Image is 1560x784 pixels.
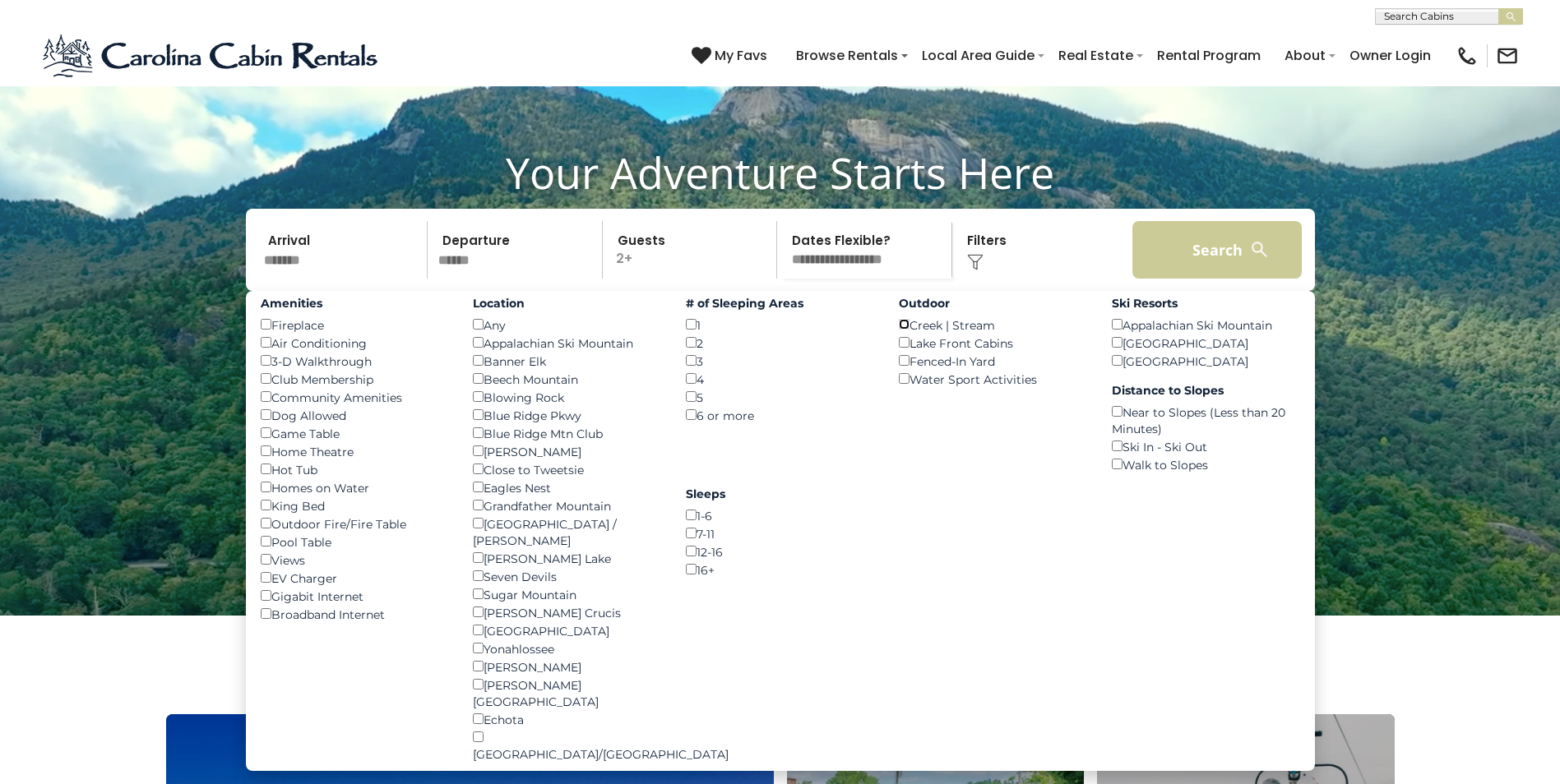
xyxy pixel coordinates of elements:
a: Owner Login [1341,41,1439,70]
a: Browse Rentals [788,41,906,70]
div: 3-D Walkthrough [261,352,449,370]
div: Sugar Mountain [473,585,661,603]
div: Hot Tub [261,460,449,478]
div: 6 or more [686,406,874,424]
label: # of Sleeping Areas [686,295,874,311]
div: Echota [473,710,661,728]
div: Broadband Internet [261,605,449,623]
div: Club Membership [261,370,449,388]
div: Home Theatre [261,442,449,460]
div: Walk to Slopes [1112,455,1300,473]
div: [GEOGRAPHIC_DATA]/[GEOGRAPHIC_DATA] [473,728,661,763]
div: Blue Ridge Mtn Club [473,424,661,442]
div: Close to Tweetsie [473,460,661,478]
a: Real Estate [1050,41,1141,70]
button: Search [1132,221,1303,279]
h1: Your Adventure Starts Here [12,147,1548,198]
a: Rental Program [1149,41,1269,70]
div: Appalachian Ski Mountain [473,334,661,352]
a: About [1276,41,1334,70]
div: Blue Ridge Pkwy [473,406,661,424]
div: [GEOGRAPHIC_DATA] [473,621,661,639]
div: Fireplace [261,316,449,334]
div: 12-16 [686,542,874,560]
div: Dog Allowed [261,406,449,424]
div: [GEOGRAPHIC_DATA] [1112,334,1300,352]
div: King Bed [261,496,449,514]
div: Water Sport Activities [899,370,1087,388]
div: [GEOGRAPHIC_DATA] [1112,352,1300,370]
a: Local Area Guide [914,41,1043,70]
div: 1-6 [686,506,874,524]
div: Appalachian Ski Mountain [1112,316,1300,334]
div: [PERSON_NAME] [473,442,661,460]
div: Game Table [261,424,449,442]
label: Amenities [261,295,449,311]
div: 4 [686,370,874,388]
div: Beech Mountain [473,370,661,388]
div: [PERSON_NAME][GEOGRAPHIC_DATA] [473,676,661,710]
label: Distance to Slopes [1112,382,1300,399]
img: Blue-2.png [41,31,382,81]
div: Yonahlossee [473,639,661,657]
img: phone-regular-black.png [1456,44,1479,67]
div: [PERSON_NAME] Lake [473,549,661,567]
label: Location [473,295,661,311]
div: Homes on Water [261,478,449,496]
div: [PERSON_NAME] [473,657,661,676]
div: 1 [686,316,874,334]
div: Community Amenities [261,388,449,406]
img: mail-regular-black.png [1496,44,1519,67]
div: EV Charger [261,569,449,587]
div: Blowing Rock [473,388,661,406]
div: Creek | Stream [899,316,1087,334]
div: Ski In - Ski Out [1112,437,1300,455]
div: 16+ [686,560,874,579]
div: Near to Slopes (Less than 20 Minutes) [1112,403,1300,437]
div: Any [473,316,661,334]
span: My Favs [715,45,767,66]
div: Air Conditioning [261,334,449,352]
div: Fenced-In Yard [899,352,1087,370]
div: [PERSON_NAME] Crucis [473,603,661,621]
h3: Select Your Destination [164,657,1397,714]
div: Eagles Nest [473,478,661,496]
div: 7-11 [686,524,874,542]
div: 2 [686,334,874,352]
img: filter--v1.png [967,254,984,270]
div: Lake Front Cabins [899,334,1087,352]
a: My Favs [692,45,771,67]
div: Outdoor Fire/Fire Table [261,514,449,533]
div: Grandfather Mountain [473,496,661,514]
label: Ski Resorts [1112,295,1300,311]
div: Pool Table [261,533,449,551]
div: Seven Devils [473,567,661,585]
div: Gigabit Internet [261,587,449,605]
label: Sleeps [686,486,874,502]
div: Views [261,551,449,569]
div: 3 [686,352,874,370]
label: Outdoor [899,295,1087,311]
div: 5 [686,388,874,406]
img: search-regular-white.png [1249,239,1270,260]
div: Banner Elk [473,352,661,370]
div: [GEOGRAPHIC_DATA] / [PERSON_NAME] [473,514,661,549]
p: 2+ [608,221,777,279]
